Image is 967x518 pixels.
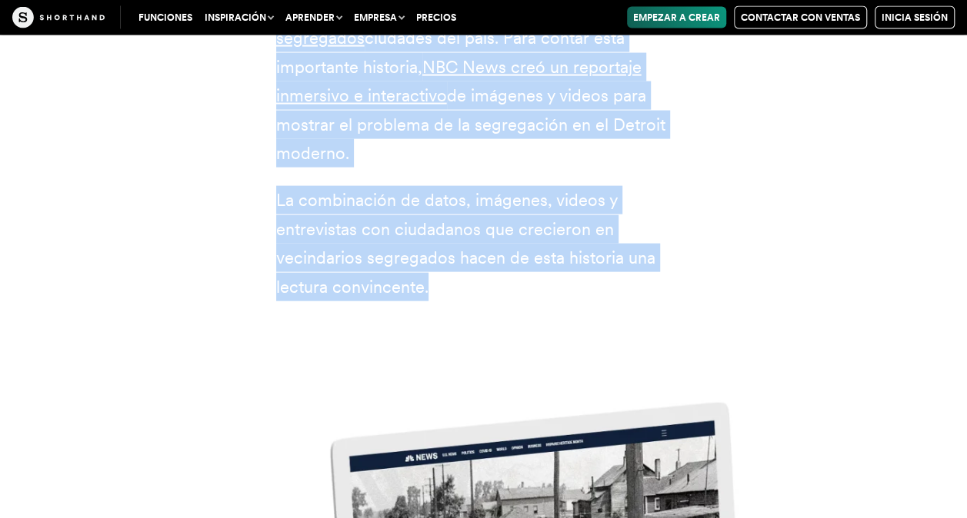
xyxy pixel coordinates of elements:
button: Aprender [279,7,348,28]
a: Inicia sesión [875,6,955,29]
a: NBC News creó un reportaje inmersivo e interactivo [276,57,642,105]
button: Inspiración [198,7,279,28]
font: ciudades del país. Para contar esta importante historia, [276,28,625,76]
a: Empezar a crear [627,7,726,28]
a: Contactar con ventas [734,6,867,29]
p: La combinación de datos, imágenes, videos y entrevistas con ciudadanos que crecieron en vecindari... [276,186,692,301]
img: El oficio [12,7,105,28]
font: de imágenes y videos para mostrar el problema de la segregación en el Detroit moderno. [276,85,665,163]
button: Empresa [348,7,410,28]
a: Funciones [132,7,198,28]
a: Precios [410,7,462,28]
